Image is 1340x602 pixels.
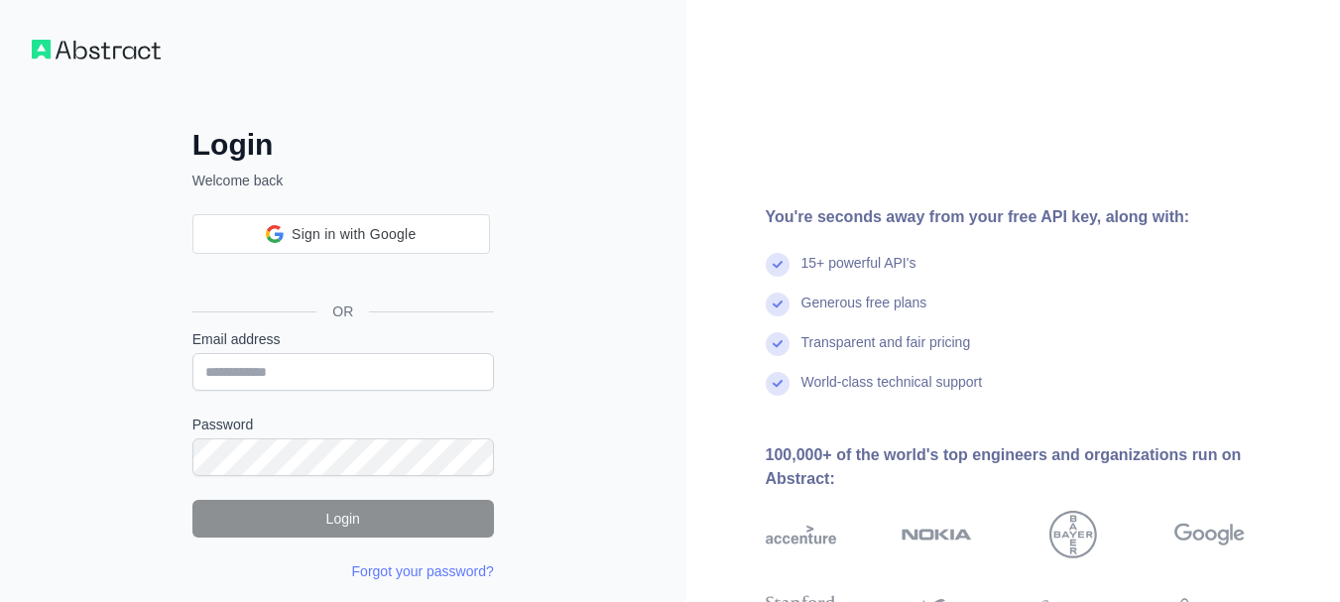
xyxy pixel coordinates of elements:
img: google [1174,511,1245,558]
label: Password [192,415,494,434]
iframe: Sign in with Google Button [183,252,500,296]
img: check mark [766,332,790,356]
img: Workflow [32,40,161,60]
span: OR [316,301,369,321]
h2: Login [192,127,494,163]
div: Sign in with Google [192,214,490,254]
span: Sign in with Google [292,224,416,245]
a: Forgot your password? [352,563,494,579]
div: 100,000+ of the world's top engineers and organizations run on Abstract: [766,443,1309,491]
img: accenture [766,511,836,558]
img: bayer [1049,511,1097,558]
p: Welcome back [192,171,494,190]
div: You're seconds away from your free API key, along with: [766,205,1309,229]
img: check mark [766,293,790,316]
img: check mark [766,372,790,396]
div: Transparent and fair pricing [801,332,971,372]
button: Login [192,500,494,538]
div: Generous free plans [801,293,927,332]
img: check mark [766,253,790,277]
div: 15+ powerful API's [801,253,916,293]
label: Email address [192,329,494,349]
img: nokia [902,511,972,558]
div: World-class technical support [801,372,983,412]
